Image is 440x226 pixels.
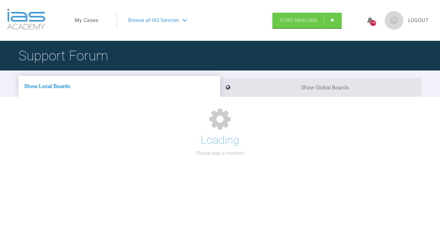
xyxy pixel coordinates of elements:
[280,18,318,23] span: Start New Case
[75,16,98,24] a: My Cases
[196,149,244,157] p: Please wait a moment
[408,16,429,24] a: Logout
[7,9,45,30] img: logo-light.3e3ef733.png
[128,16,179,24] span: Browse all IAS Services
[201,131,239,149] h1: Loading
[19,76,220,97] li: Show Local Boards
[370,20,376,26] div: 148
[220,78,422,97] li: Show Global Boards
[385,11,403,30] img: profile.png
[19,45,108,66] h1: Support Forum
[272,13,342,28] a: Start New Case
